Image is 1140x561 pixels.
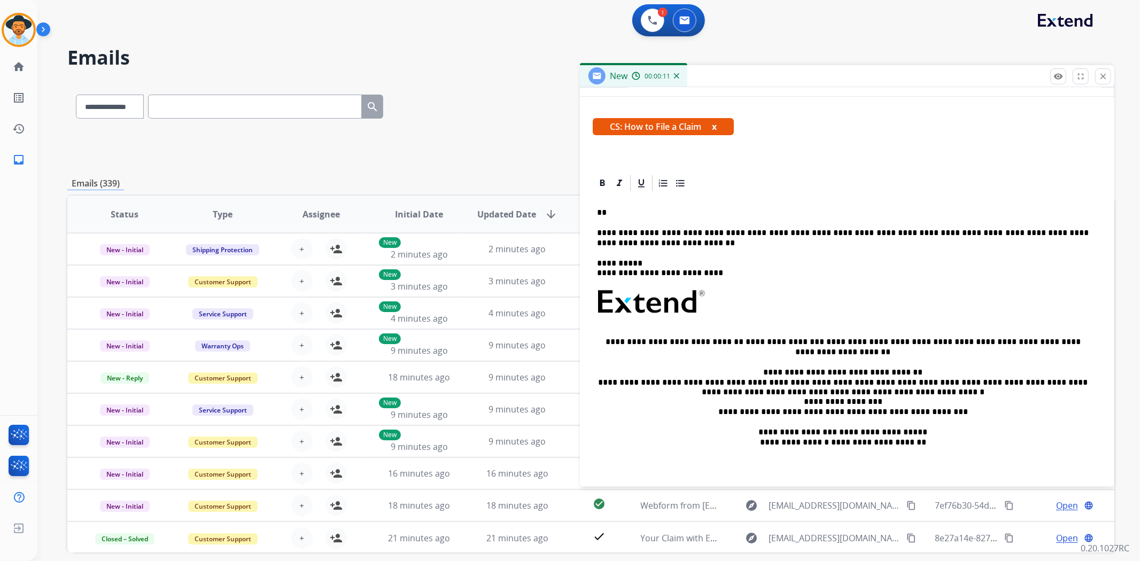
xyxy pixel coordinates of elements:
mat-icon: language [1084,533,1094,543]
span: Open [1056,532,1078,544]
span: + [299,275,304,287]
mat-icon: person_add [330,307,343,320]
p: Emails (339) [67,177,124,190]
span: Open [1056,499,1078,512]
span: + [299,243,304,255]
mat-icon: person_add [330,371,343,384]
span: 16 minutes ago [388,467,450,479]
span: New - Initial [100,404,150,416]
mat-icon: search [366,100,379,113]
button: + [291,527,313,549]
span: Shipping Protection [186,244,259,255]
mat-icon: check_circle [593,497,606,510]
span: 18 minutes ago [388,371,450,383]
span: Service Support [192,308,253,320]
mat-icon: arrow_downward [545,208,557,221]
span: 3 minutes ago [391,280,448,292]
mat-icon: person_add [330,403,343,416]
span: Service Support [192,404,253,416]
span: 8e27a14e-827f-4c1c-8306-a5d0ddda1431 [935,532,1099,544]
mat-icon: person_add [330,467,343,480]
span: Customer Support [188,533,258,544]
button: + [291,334,313,356]
span: 18 minutes ago [486,500,548,511]
span: Initial Date [395,208,443,221]
span: Customer Support [188,501,258,512]
p: New [379,398,401,408]
span: Updated Date [477,208,536,221]
span: 9 minutes ago [391,345,448,356]
span: New - Initial [100,244,150,255]
span: 3 minutes ago [488,275,546,287]
mat-icon: person_add [330,532,343,544]
span: + [299,467,304,480]
span: [EMAIL_ADDRESS][DOMAIN_NAME] [769,532,900,544]
p: New [379,430,401,440]
mat-icon: inbox [12,153,25,166]
mat-icon: fullscreen [1076,72,1085,81]
mat-icon: person_add [330,435,343,448]
span: New - Initial [100,308,150,320]
button: + [291,367,313,388]
span: Your Claim with Extend [641,532,734,544]
span: 9 minutes ago [488,371,546,383]
span: 21 minutes ago [486,532,548,544]
span: [EMAIL_ADDRESS][DOMAIN_NAME] [769,499,900,512]
span: New - Initial [100,437,150,448]
div: Bold [594,175,610,191]
mat-icon: person_add [330,339,343,352]
mat-icon: content_copy [906,501,916,510]
span: 4 minutes ago [488,307,546,319]
span: Customer Support [188,469,258,480]
span: CS: How to File a Claim [593,118,734,135]
p: New [379,237,401,248]
span: New [610,70,627,82]
mat-icon: person_add [330,499,343,512]
span: + [299,371,304,384]
button: x [712,120,717,133]
p: New [379,333,401,344]
span: 9 minutes ago [391,409,448,420]
div: Ordered List [655,175,671,191]
p: New [379,301,401,312]
span: Assignee [303,208,340,221]
button: + [291,431,313,452]
span: Customer Support [188,437,258,448]
mat-icon: language [1084,501,1094,510]
mat-icon: remove_red_eye [1053,72,1063,81]
span: New - Initial [100,469,150,480]
mat-icon: home [12,60,25,73]
span: 21 minutes ago [388,532,450,544]
mat-icon: check [593,530,606,543]
span: Warranty Ops [195,340,250,352]
span: New - Initial [100,340,150,352]
span: Customer Support [188,276,258,287]
img: avatar [4,15,34,45]
span: + [299,339,304,352]
h2: Emails [67,47,1114,68]
span: 4 minutes ago [391,313,448,324]
span: Status [111,208,138,221]
span: 18 minutes ago [388,500,450,511]
span: New - Initial [100,501,150,512]
div: Underline [633,175,649,191]
button: + [291,399,313,420]
button: + [291,270,313,292]
span: New - Reply [100,372,149,384]
mat-icon: history [12,122,25,135]
span: + [299,307,304,320]
mat-icon: content_copy [906,533,916,543]
div: Bullet List [672,175,688,191]
mat-icon: person_add [330,243,343,255]
span: Closed – Solved [95,533,154,544]
span: 9 minutes ago [488,435,546,447]
button: + [291,238,313,260]
button: + [291,495,313,516]
span: 2 minutes ago [488,243,546,255]
span: 00:00:11 [645,72,670,81]
p: New [379,269,401,280]
div: 1 [658,7,668,17]
span: + [299,435,304,448]
mat-icon: content_copy [1004,533,1014,543]
span: New - Initial [100,276,150,287]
